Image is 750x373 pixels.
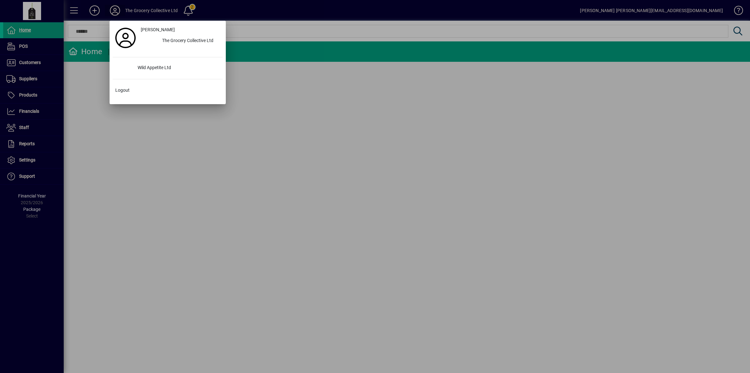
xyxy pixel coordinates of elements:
[138,24,223,35] a: [PERSON_NAME]
[115,87,130,94] span: Logout
[113,62,223,74] button: Wild Appetite Ltd
[141,26,175,33] span: [PERSON_NAME]
[132,62,223,74] div: Wild Appetite Ltd
[113,32,138,44] a: Profile
[113,84,223,96] button: Logout
[157,35,223,47] div: The Grocery Collective Ltd
[138,35,223,47] button: The Grocery Collective Ltd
